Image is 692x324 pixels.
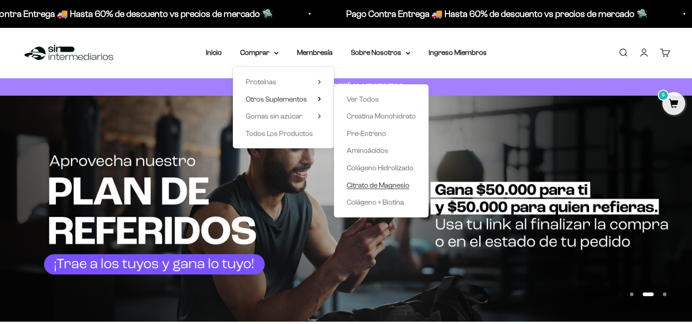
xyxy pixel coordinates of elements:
[347,130,386,137] span: Pre-Entreno
[347,93,416,105] a: Ver Todos
[246,128,321,140] a: Todos Los Productos
[347,95,379,103] span: Ver Todos
[347,164,413,172] span: Colágeno Hidrolizado
[246,95,307,103] span: Otros Suplementos
[347,112,416,120] span: Creatina Monohidrato
[246,112,302,120] span: Gomas sin azúcar
[206,49,222,56] a: Inicio
[344,6,646,21] p: Pago Contra Entrega 🚚 Hasta 60% de descuento vs precios de mercado 🛸
[347,198,404,206] span: Colágeno + Biotina
[347,196,416,208] a: Colágeno + Biotina
[297,49,333,56] a: Membresía
[240,47,279,59] summary: Comprar
[347,146,388,154] span: Aminoácidos
[347,110,416,122] a: Creatina Monohidrato
[246,130,313,137] span: Todos Los Productos
[347,145,416,157] a: Aminoácidos
[246,76,321,88] summary: Proteínas
[347,162,416,174] a: Colágeno Hidrolizado
[246,93,321,105] summary: Otros Suplementos
[347,181,409,189] span: Citrato de Magnesio
[658,90,669,101] mark: 0
[429,49,487,56] a: Ingreso Miembros
[246,110,321,122] summary: Gomas sin azúcar
[662,99,685,109] a: 0
[347,128,416,140] a: Pre-Entreno
[351,47,410,59] summary: Sobre Nosotros
[246,78,276,86] span: Proteínas
[347,179,416,191] a: Citrato de Magnesio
